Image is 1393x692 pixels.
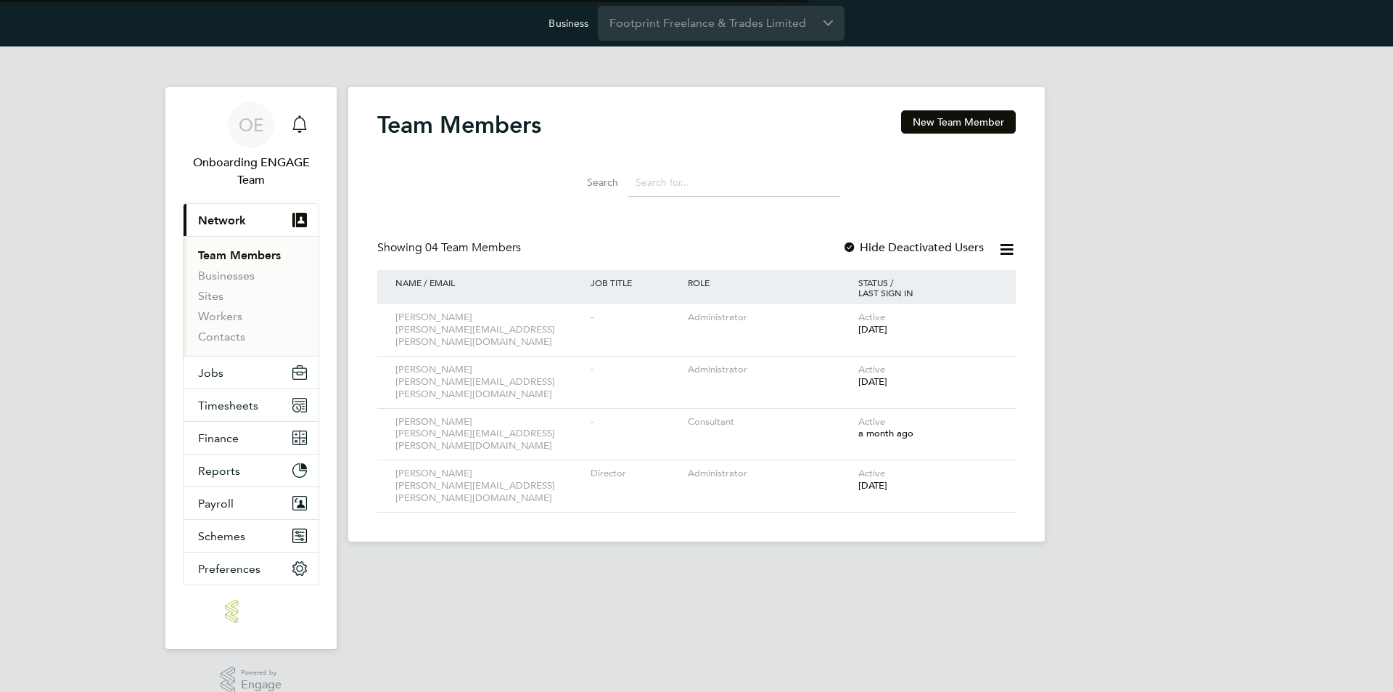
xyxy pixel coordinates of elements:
[198,562,260,576] span: Preferences
[855,460,1001,500] div: Active
[184,487,319,519] button: Payroll
[392,460,587,512] div: [PERSON_NAME] [PERSON_NAME][EMAIL_ADDRESS][PERSON_NAME][DOMAIN_NAME]
[855,304,1001,343] div: Active
[377,110,541,139] h2: Team Members
[198,289,223,303] a: Sites
[858,375,887,388] span: [DATE]
[377,240,524,256] div: Showing
[587,460,684,487] div: Director
[628,168,840,197] input: Search for...
[684,460,855,487] div: Administrator
[198,269,255,282] a: Businesses
[587,357,684,383] div: -
[855,409,1001,448] div: Active
[184,236,319,356] div: Network
[392,409,587,460] div: [PERSON_NAME] [PERSON_NAME][EMAIL_ADDRESS][PERSON_NAME][DOMAIN_NAME]
[198,529,245,543] span: Schemes
[392,357,587,408] div: [PERSON_NAME] [PERSON_NAME][EMAIL_ADDRESS][PERSON_NAME][DOMAIN_NAME]
[684,409,855,436] div: Consultant
[198,366,223,380] span: Jobs
[239,115,264,134] span: OE
[198,464,240,478] span: Reports
[165,87,337,649] nav: Main navigation
[425,240,521,255] span: 04 Team Members
[198,497,234,510] span: Payroll
[901,110,1016,134] button: New Team Member
[587,409,684,436] div: -
[183,600,319,623] a: Go to home page
[184,389,319,421] button: Timesheets
[198,431,239,445] span: Finance
[183,102,319,189] a: OEOnboarding ENGAGE Team
[858,479,887,492] span: [DATE]
[198,330,245,343] a: Contacts
[198,399,258,412] span: Timesheets
[198,213,246,227] span: Network
[858,323,887,335] span: [DATE]
[198,248,281,262] a: Team Members
[198,309,242,323] a: Workers
[684,357,855,383] div: Administrator
[184,455,319,487] button: Reports
[184,204,319,236] button: Network
[184,553,319,585] button: Preferences
[855,357,1001,396] div: Active
[183,154,319,189] span: Onboarding ENGAGE Team
[225,600,277,623] img: engage-logo-retina.png
[184,422,319,454] button: Finance
[858,427,913,439] span: a month ago
[855,270,1001,305] div: STATUS / LAST SIGN IN
[184,357,319,388] button: Jobs
[842,240,984,255] label: Hide Deactivated Users
[684,304,855,331] div: Administrator
[684,270,855,295] div: ROLE
[587,304,684,331] div: -
[392,304,587,356] div: [PERSON_NAME] [PERSON_NAME][EMAIL_ADDRESS][PERSON_NAME][DOMAIN_NAME]
[184,520,319,552] button: Schemes
[553,176,618,189] label: Search
[548,17,588,30] label: Business
[587,270,684,295] div: JOB TITLE
[241,679,282,691] span: Engage
[241,667,282,679] span: Powered by
[392,270,587,295] div: NAME / EMAIL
